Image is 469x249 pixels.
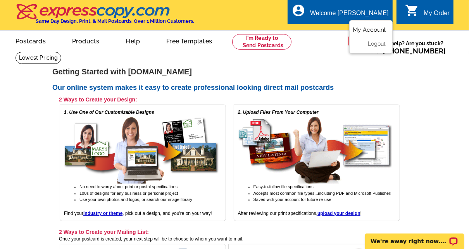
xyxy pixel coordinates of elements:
img: free online postcard designs [64,116,219,184]
img: upload your own design for free [238,116,393,184]
h4: Same Day Design, Print, & Mail Postcards. Over 1 Million Customers. [36,18,194,24]
span: Use your own photos and logos, or search our image library [79,197,192,202]
a: [PHONE_NUMBER] [383,47,446,55]
div: My Order [424,10,450,21]
span: No need to worry about print or postal specifications [79,184,178,189]
a: upload your design [317,211,360,216]
i: shopping_cart [405,3,419,17]
iframe: LiveChat chat widget [360,225,469,249]
img: help [348,31,369,52]
span: Saved with your account for future re-use [253,197,331,202]
span: After reviewing our print specifications, ! [238,211,362,216]
a: Postcards [3,31,58,50]
h3: 2 Ways to Create your Design: [59,96,400,103]
em: 2. Upload Files From Your Computer [238,110,319,115]
span: Easy-to-follow file specifications [253,184,314,189]
em: 1. Use One of Our Customizable Designs [64,110,154,115]
h2: Our online system makes it easy to create professional looking direct mail postcards [52,84,417,92]
a: industry or theme [83,211,122,216]
a: shopping_cart My Order [405,9,450,18]
div: Welcome [PERSON_NAME] [310,10,388,21]
span: Need help? Are you stuck? [369,39,450,55]
a: Same Day Design, Print, & Mail Postcards. Over 1 Million Customers. [16,9,194,24]
a: Help [113,31,152,50]
span: 100s of designs for any business or personal project [79,191,178,196]
a: My Account [353,26,386,33]
a: Logout [368,41,386,47]
h3: 2 Ways to Create your Mailing List: [59,228,400,235]
span: Accepts most common file types...including PDF and Microsoft Publisher! [253,191,391,196]
a: Free Templates [154,31,224,50]
h1: Getting Started with [DOMAIN_NAME] [52,68,417,76]
i: account_circle [291,3,305,17]
span: Call [369,47,446,55]
span: Find your , pick out a design, and you're on your way! [64,211,212,216]
a: Products [60,31,112,50]
span: Once your postcard is created, your next step will be to choose to whom you want to mail. [59,236,243,242]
